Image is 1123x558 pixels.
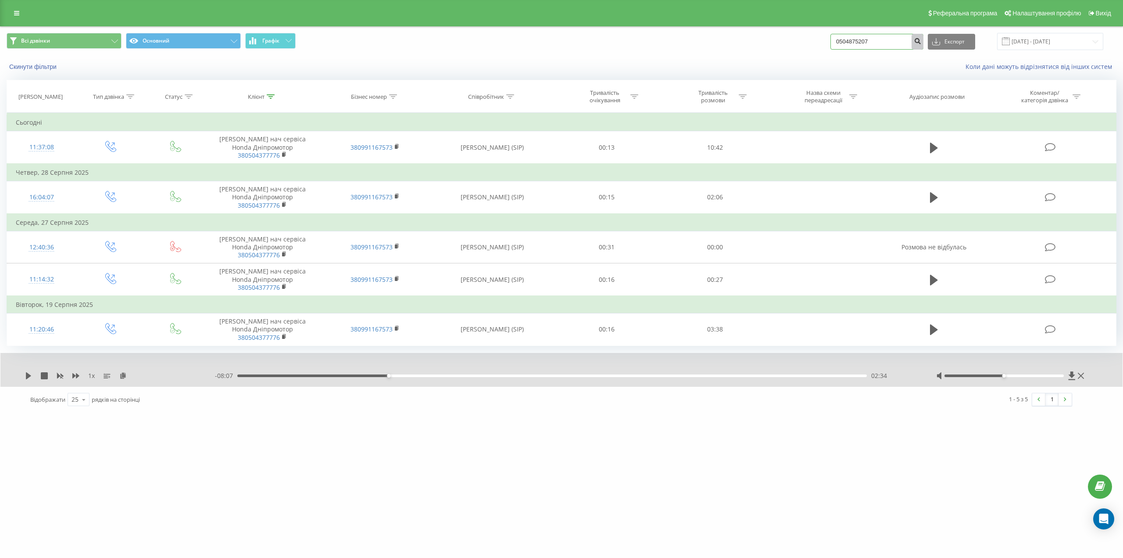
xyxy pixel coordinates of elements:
button: Основний [126,33,241,49]
button: Графік [245,33,296,49]
td: Сьогодні [7,114,1116,131]
td: [PERSON_NAME] нач сервіса Honda Дніпромотор [206,181,319,214]
td: Вівторок, 19 Серпня 2025 [7,296,1116,313]
td: 00:27 [661,263,769,296]
div: 11:14:32 [16,271,68,288]
div: 16:04:07 [16,189,68,206]
td: [PERSON_NAME] (SIP) [431,181,553,214]
td: 02:06 [661,181,769,214]
div: Тривалість розмови [690,89,737,104]
input: Пошук за номером [830,34,923,50]
span: - 08:07 [215,371,237,380]
span: 1 x [88,371,95,380]
span: Розмова не відбулась [901,243,966,251]
td: [PERSON_NAME] (SIP) [431,231,553,263]
span: Вихід [1096,10,1111,17]
a: 380504377776 [238,251,280,259]
td: [PERSON_NAME] (SIP) [431,131,553,164]
a: 380504377776 [238,151,280,159]
a: 380991167573 [350,243,393,251]
td: 10:42 [661,131,769,164]
div: Клієнт [248,93,265,101]
div: 1 - 5 з 5 [1009,395,1028,403]
a: 380991167573 [350,193,393,201]
td: 00:00 [661,231,769,263]
div: Коментар/категорія дзвінка [1019,89,1070,104]
div: Тривалість очікування [581,89,628,104]
td: [PERSON_NAME] нач сервіса Honda Дніпромотор [206,263,319,296]
td: 00:13 [553,131,661,164]
td: Четвер, 28 Серпня 2025 [7,164,1116,181]
div: [PERSON_NAME] [18,93,63,101]
a: 380991167573 [350,325,393,333]
a: 380504377776 [238,283,280,292]
span: Налаштування профілю [1012,10,1081,17]
div: 12:40:36 [16,239,68,256]
div: Тип дзвінка [93,93,124,101]
div: 25 [72,395,79,404]
div: Accessibility label [387,374,390,378]
a: 380504377776 [238,201,280,209]
td: [PERSON_NAME] нач сервіса Honda Дніпромотор [206,231,319,263]
div: Accessibility label [1002,374,1006,378]
div: Аудіозапис розмови [909,93,965,101]
a: 380991167573 [350,143,393,151]
td: 00:16 [553,263,661,296]
div: Бізнес номер [351,93,387,101]
td: [PERSON_NAME] (SIP) [431,313,553,346]
td: 03:38 [661,313,769,346]
div: Статус [165,93,182,101]
div: Open Intercom Messenger [1093,508,1114,529]
td: 00:31 [553,231,661,263]
td: 00:16 [553,313,661,346]
div: 11:20:46 [16,321,68,338]
span: рядків на сторінці [92,396,140,403]
a: 380504377776 [238,333,280,342]
div: 11:37:08 [16,139,68,156]
td: [PERSON_NAME] (SIP) [431,263,553,296]
td: Середа, 27 Серпня 2025 [7,214,1116,231]
td: [PERSON_NAME] нач сервіса Honda Дніпромотор [206,313,319,346]
button: Всі дзвінки [7,33,122,49]
a: Коли дані можуть відрізнятися вiд інших систем [966,62,1116,71]
div: Співробітник [468,93,504,101]
button: Скинути фільтри [7,63,61,71]
td: 00:15 [553,181,661,214]
span: Реферальна програма [933,10,998,17]
td: [PERSON_NAME] нач сервіса Honda Дніпромотор [206,131,319,164]
a: 1 [1045,393,1059,406]
a: 380991167573 [350,275,393,284]
span: Графік [262,38,279,44]
span: Відображати [30,396,65,403]
button: Експорт [928,34,975,50]
span: 02:34 [871,371,887,380]
span: Всі дзвінки [21,37,50,44]
div: Назва схеми переадресації [800,89,847,104]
